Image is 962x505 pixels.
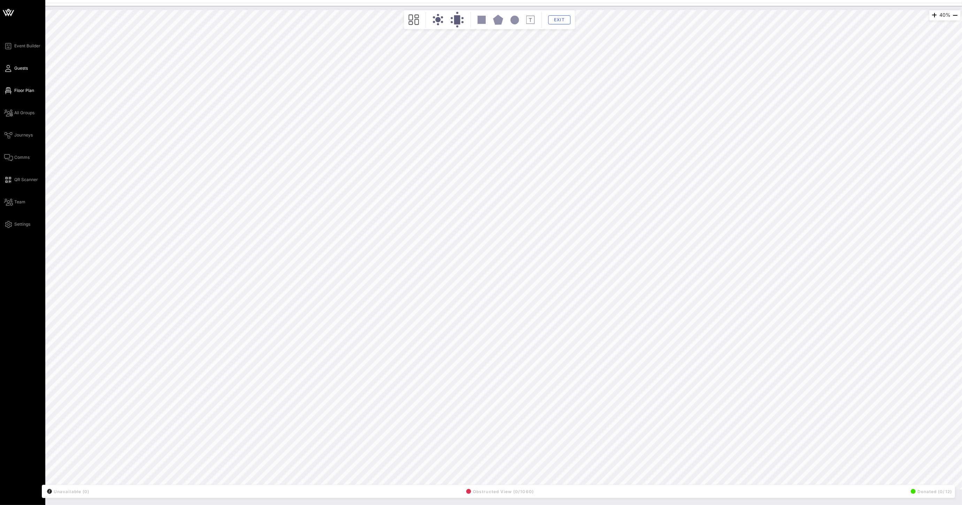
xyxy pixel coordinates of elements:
[553,17,566,22] span: Exit
[14,199,25,205] span: Team
[14,65,28,71] span: Guests
[14,221,30,227] span: Settings
[14,87,34,94] span: Floor Plan
[929,10,961,21] div: 40%
[4,153,30,162] a: Comms
[548,15,570,24] button: Exit
[14,110,34,116] span: All Groups
[4,64,28,72] a: Guests
[4,198,25,206] a: Team
[14,43,40,49] span: Event Builder
[14,177,38,183] span: QR Scanner
[4,86,34,95] a: Floor Plan
[4,42,40,50] a: Event Builder
[14,132,33,138] span: Journeys
[4,109,34,117] a: All Groups
[14,154,30,161] span: Comms
[4,220,30,228] a: Settings
[4,131,33,139] a: Journeys
[4,176,38,184] a: QR Scanner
